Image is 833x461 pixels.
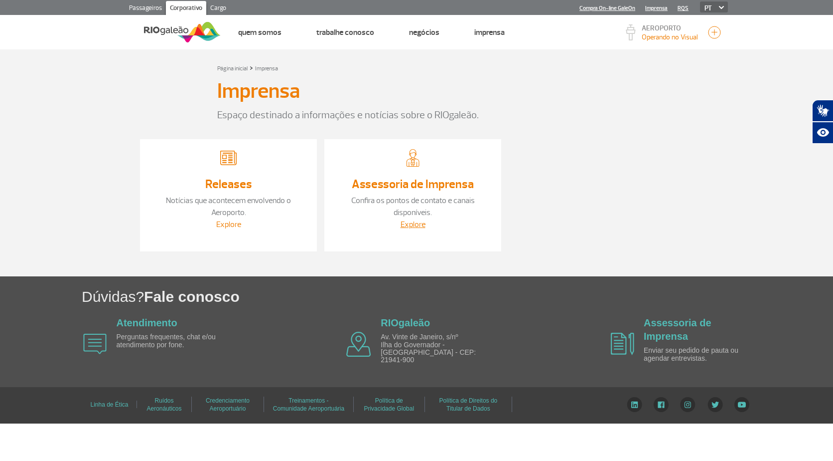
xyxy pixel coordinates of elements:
[364,394,414,415] a: Política de Privacidade Global
[217,65,248,72] a: Página inicial
[644,347,758,362] p: Enviar seu pedido de pauta ou agendar entrevistas.
[439,394,498,415] a: Política de Direitos do Titular de Dados
[812,100,833,122] button: Abrir tradutor de língua de sinais.
[217,108,616,123] p: Espaço destinado a informações e notícias sobre o RIOgaleão.
[205,177,252,192] a: Releases
[117,333,231,349] p: Perguntas frequentes, chat e/ou atendimento por fone.
[82,286,833,307] h1: Dúvidas?
[812,122,833,144] button: Abrir recursos assistivos.
[217,79,300,104] h3: Imprensa
[644,317,711,342] a: Assessoria de Imprensa
[474,27,505,37] a: Imprensa
[216,220,241,230] a: Explore
[734,397,749,412] img: YouTube
[316,27,374,37] a: Trabalhe Conosco
[117,317,177,328] a: Atendimento
[125,1,166,17] a: Passageiros
[166,196,291,218] a: Notícias que acontecem envolvendo o Aeroporto.
[642,25,698,32] p: AEROPORTO
[206,1,230,17] a: Cargo
[381,333,495,364] p: Av. Vinte de Janeiro, s/nº Ilha do Governador - [GEOGRAPHIC_DATA] - CEP: 21941-900
[83,334,107,354] img: airplane icon
[250,62,253,73] a: >
[812,100,833,144] div: Plugin de acessibilidade da Hand Talk.
[645,5,668,11] a: Imprensa
[206,394,250,415] a: Credenciamento Aeroportuário
[642,32,698,42] p: Visibilidade de 10000m
[346,332,371,357] img: airplane icon
[351,196,475,218] a: Confira os pontos de contato e canais disponíveis.
[273,394,344,415] a: Treinamentos - Comunidade Aeroportuária
[654,397,669,412] img: Facebook
[611,333,634,355] img: airplane icon
[166,1,206,17] a: Corporativo
[255,65,278,72] a: Imprensa
[146,394,181,415] a: Ruídos Aeronáuticos
[381,317,430,328] a: RIOgaleão
[401,220,425,230] a: Explore
[352,177,474,192] a: Assessoria de Imprensa
[627,397,642,412] img: LinkedIn
[680,397,695,412] img: Instagram
[678,5,689,11] a: RQS
[90,398,128,412] a: Linha de Ética
[144,288,240,305] span: Fale conosco
[409,27,439,37] a: Negócios
[238,27,281,37] a: Quem Somos
[707,397,723,412] img: Twitter
[579,5,635,11] a: Compra On-line GaleOn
